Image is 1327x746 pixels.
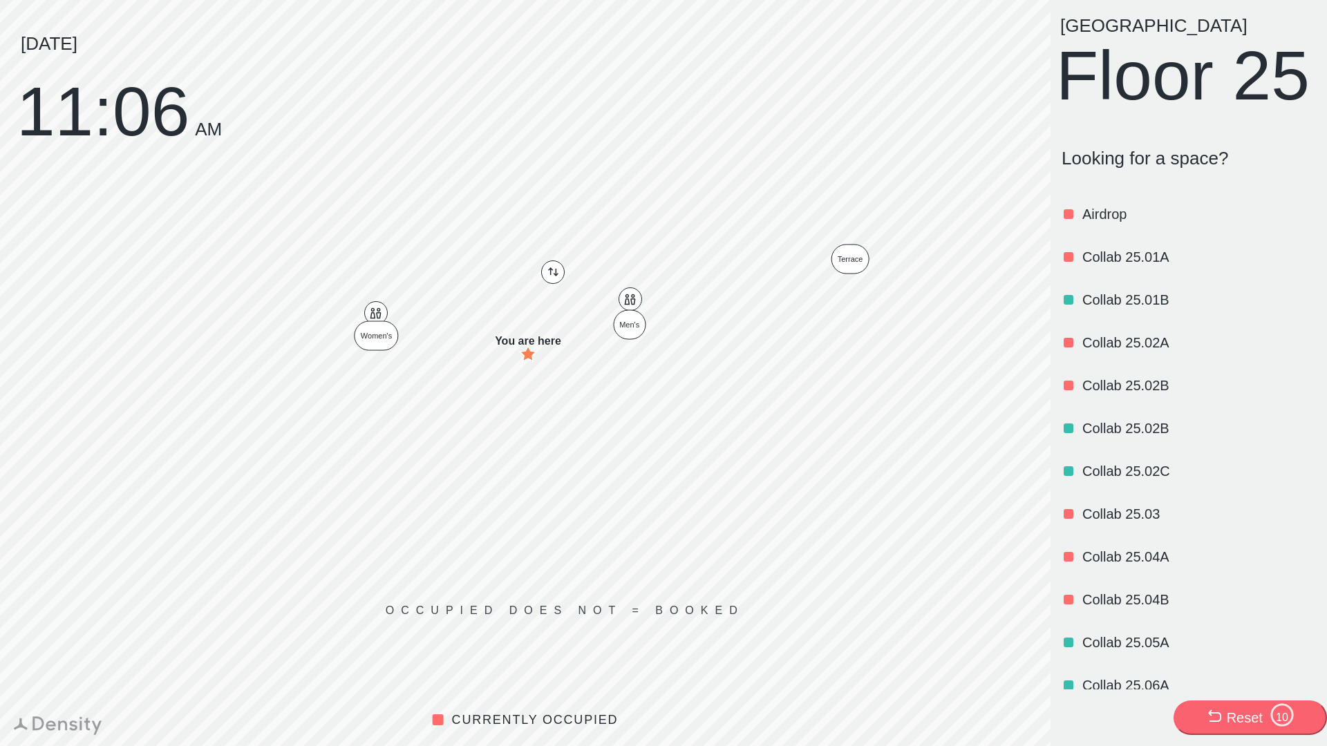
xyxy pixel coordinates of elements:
[1174,700,1327,735] button: Reset10
[1082,504,1313,524] p: Collab 25.03
[1062,148,1316,169] p: Looking for a space?
[1082,290,1313,309] p: Collab 25.01B
[1082,333,1313,352] p: Collab 25.02A
[1082,547,1313,566] p: Collab 25.04A
[1227,708,1263,727] div: Reset
[1082,204,1313,224] p: Airdrop
[1082,676,1313,695] p: Collab 25.06A
[1082,461,1313,481] p: Collab 25.02C
[1082,590,1313,609] p: Collab 25.04B
[1082,376,1313,395] p: Collab 25.02B
[1270,711,1295,724] div: 10
[1082,633,1313,652] p: Collab 25.05A
[1082,419,1313,438] p: Collab 25.02B
[1082,247,1313,267] p: Collab 25.01A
